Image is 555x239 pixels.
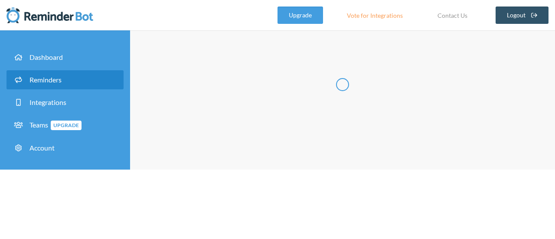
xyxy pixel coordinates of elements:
[7,138,124,157] a: Account
[496,7,549,24] a: Logout
[427,7,478,24] a: Contact Us
[336,7,414,24] a: Vote for Integrations
[29,144,55,152] span: Account
[7,7,93,24] img: Reminder Bot
[7,115,124,135] a: TeamsUpgrade
[7,70,124,89] a: Reminders
[29,121,82,129] span: Teams
[29,75,62,84] span: Reminders
[29,98,66,106] span: Integrations
[29,53,63,61] span: Dashboard
[51,121,82,130] span: Upgrade
[7,48,124,67] a: Dashboard
[7,93,124,112] a: Integrations
[277,7,323,24] a: Upgrade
